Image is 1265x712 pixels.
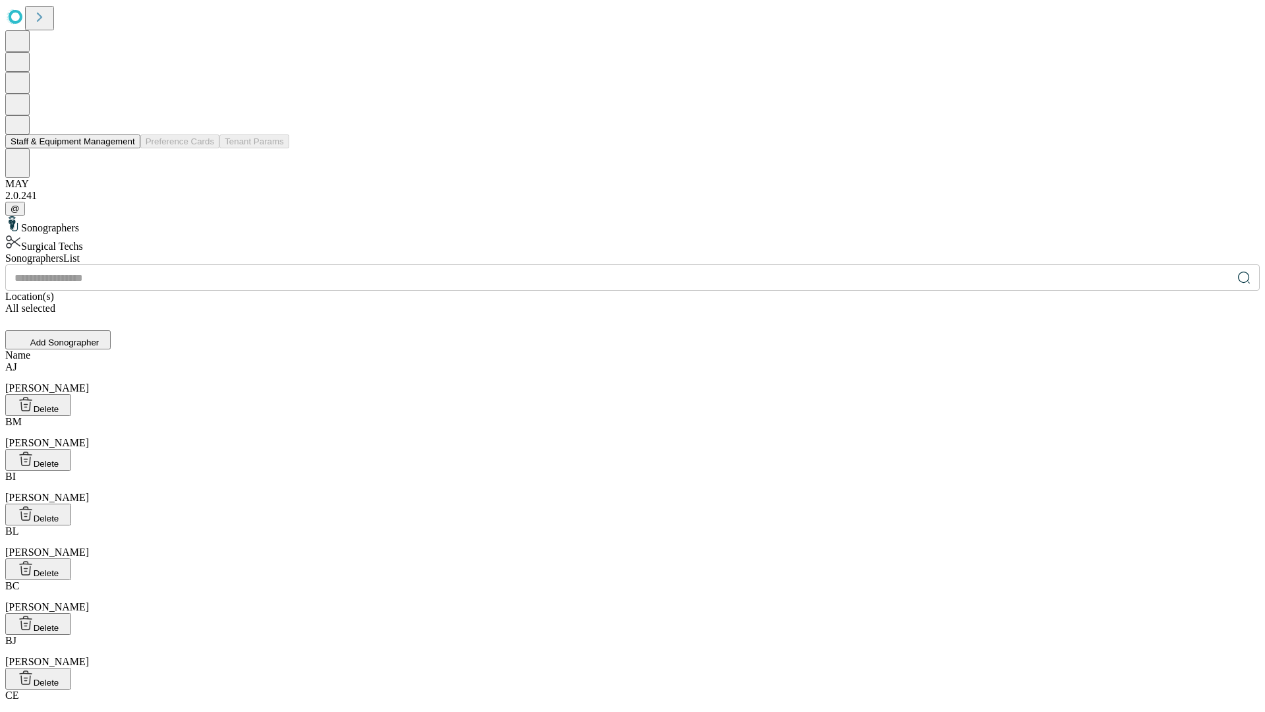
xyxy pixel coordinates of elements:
[5,635,16,646] span: BJ
[5,668,71,690] button: Delete
[5,330,111,349] button: Add Sonographer
[5,349,1260,361] div: Name
[5,303,1260,314] div: All selected
[30,338,99,347] span: Add Sonographer
[5,291,54,302] span: Location(s)
[5,558,71,580] button: Delete
[34,514,59,523] span: Delete
[5,234,1260,252] div: Surgical Techs
[5,416,22,427] span: BM
[11,204,20,214] span: @
[5,613,71,635] button: Delete
[5,449,71,471] button: Delete
[5,394,71,416] button: Delete
[34,623,59,633] span: Delete
[34,568,59,578] span: Delete
[5,471,1260,504] div: [PERSON_NAME]
[5,216,1260,234] div: Sonographers
[5,252,1260,264] div: Sonographers List
[5,361,1260,394] div: [PERSON_NAME]
[5,190,1260,202] div: 2.0.241
[5,504,71,525] button: Delete
[5,635,1260,668] div: [PERSON_NAME]
[5,525,18,537] span: BL
[140,134,219,148] button: Preference Cards
[5,580,19,591] span: BC
[34,404,59,414] span: Delete
[34,459,59,469] span: Delete
[5,525,1260,558] div: [PERSON_NAME]
[5,580,1260,613] div: [PERSON_NAME]
[5,178,1260,190] div: MAY
[5,134,140,148] button: Staff & Equipment Management
[5,690,18,701] span: CE
[5,202,25,216] button: @
[34,678,59,688] span: Delete
[5,416,1260,449] div: [PERSON_NAME]
[219,134,289,148] button: Tenant Params
[5,471,16,482] span: BI
[5,361,17,372] span: AJ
